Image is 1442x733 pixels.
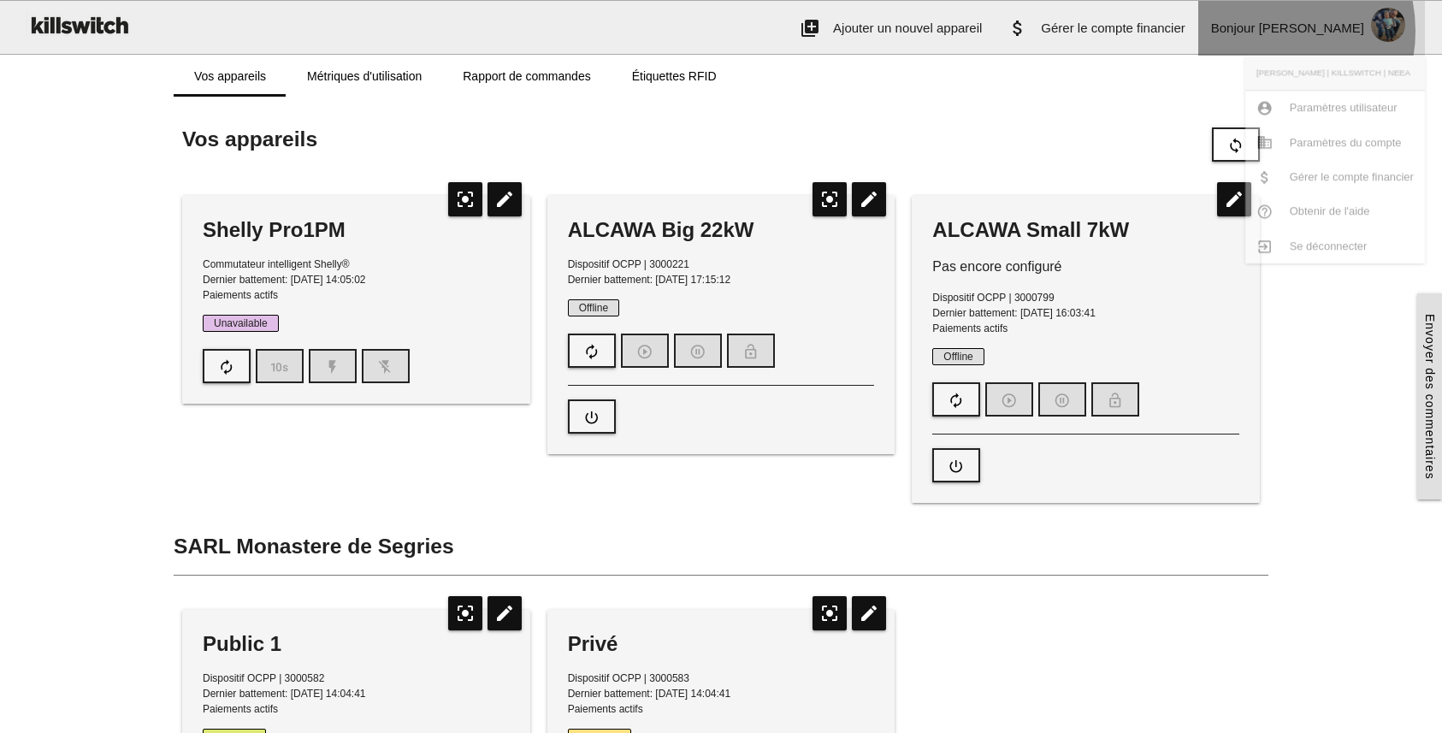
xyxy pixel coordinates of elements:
i: help_outline [1256,204,1272,220]
button: autorenew [568,334,616,368]
span: Dernier battement: [DATE] 17:15:12 [568,274,731,286]
span: Dernier battement: [DATE] 14:04:41 [203,688,366,700]
i: edit [852,596,886,630]
i: power_settings_new [583,401,600,434]
div: Public 1 [203,630,510,658]
div: ALCAWA Small 7kW [932,216,1239,244]
i: power_settings_new [948,450,965,482]
a: Métriques d'utilisation [287,56,442,97]
span: Paiements actifs [932,322,1008,334]
span: Commutateur intelligent Shelly® [203,258,350,270]
i: attach_money [1008,1,1028,56]
i: edit [488,596,522,630]
img: ks-logo-black-160-b.png [26,1,132,49]
span: Gérer le compte financier [1041,21,1185,35]
span: Paiements actifs [203,703,278,715]
span: [PERSON_NAME] [1259,21,1364,35]
button: sync [1212,127,1260,162]
i: center_focus_strong [813,596,847,630]
i: account_circle [1256,101,1272,116]
button: autorenew [932,382,980,417]
div: ALCAWA Big 22kW [568,216,875,244]
span: SARL Monastere de Segries [174,535,454,558]
span: Dispositif OCPP | 3000221 [568,258,689,270]
i: sync [1227,129,1244,162]
i: autorenew [218,351,235,383]
span: Unavailable [203,315,279,332]
button: power_settings_new [568,399,616,434]
span: Dispositif OCPP | 3000583 [568,672,689,684]
a: Vos appareils [174,56,287,97]
span: Offline [568,299,619,316]
i: exit_to_app [1256,239,1272,254]
button: autorenew [203,349,251,383]
i: add_to_photos [800,1,820,56]
i: edit [488,182,522,216]
i: center_focus_strong [448,182,482,216]
p: Pas encore configuré [932,257,1239,277]
span: Dernier battement: [DATE] 14:05:02 [203,274,366,286]
span: Obtenir de l'aide [1289,205,1369,217]
span: Offline [932,348,984,365]
i: business [1256,135,1272,151]
i: autorenew [583,335,600,368]
a: Étiquettes RFID [612,56,737,97]
a: Rapport de commandes [442,56,611,97]
span: Dispositif OCPP | 3000799 [932,292,1054,304]
i: center_focus_strong [448,596,482,630]
a: help_outlineObtenir de l'aide [1245,194,1425,228]
span: Dispositif OCPP | 3000582 [203,672,324,684]
span: [PERSON_NAME] | KILLSWITCH | NEEA [1245,56,1425,90]
span: Vos appareils [182,127,317,151]
i: edit [852,182,886,216]
span: Se déconnecter [1289,240,1367,252]
i: autorenew [948,384,965,417]
img: AEdFTp4ZPMnIuePXDen3VqobAjGuCO4_kLwi57A2FB0sAQ=s96-c [1364,1,1412,49]
i: center_focus_strong [813,182,847,216]
span: Bonjour [1211,21,1256,35]
a: Envoyer des commentaires [1417,293,1442,500]
span: Paramètres utilisateur [1289,102,1397,114]
div: Shelly Pro1PM [203,216,510,244]
button: power_settings_new [932,448,980,482]
i: edit [1217,182,1251,216]
span: Ajouter un nouvel appareil [833,21,982,35]
span: Dernier battement: [DATE] 14:04:41 [568,688,731,700]
span: Paiements actifs [203,289,278,301]
span: Gérer le compte financier [1289,171,1413,183]
span: Paiements actifs [568,703,643,715]
span: Dernier battement: [DATE] 16:03:41 [932,307,1096,319]
i: attach_money [1256,169,1272,185]
span: Paramètres du compte [1289,137,1401,149]
div: Privé [568,630,875,658]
